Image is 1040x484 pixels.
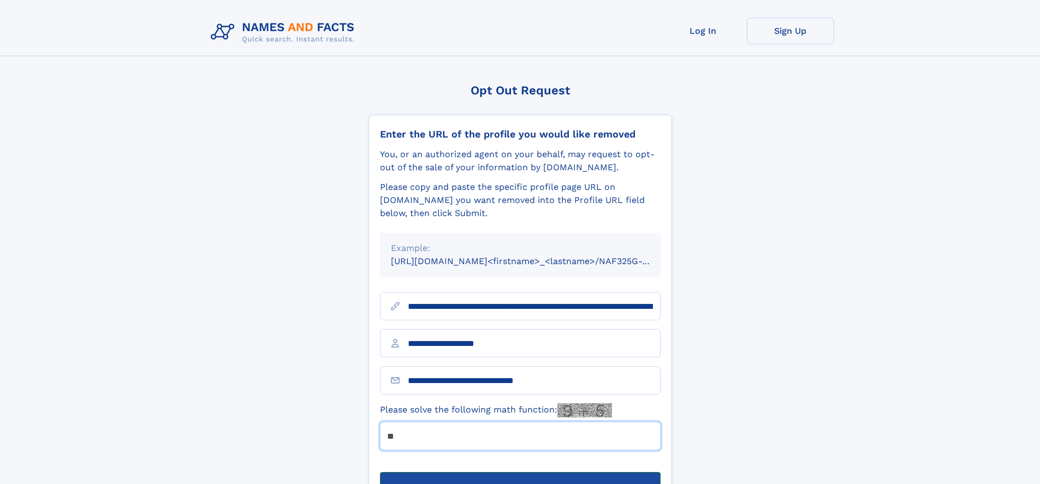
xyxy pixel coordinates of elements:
[659,17,747,44] a: Log In
[747,17,834,44] a: Sign Up
[391,242,650,255] div: Example:
[391,256,681,266] small: [URL][DOMAIN_NAME]<firstname>_<lastname>/NAF325G-xxxxxxxx
[206,17,364,47] img: Logo Names and Facts
[369,83,672,97] div: Opt Out Request
[380,181,661,220] div: Please copy and paste the specific profile page URL on [DOMAIN_NAME] you want removed into the Pr...
[380,128,661,140] div: Enter the URL of the profile you would like removed
[380,403,612,417] label: Please solve the following math function:
[380,148,661,174] div: You, or an authorized agent on your behalf, may request to opt-out of the sale of your informatio...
